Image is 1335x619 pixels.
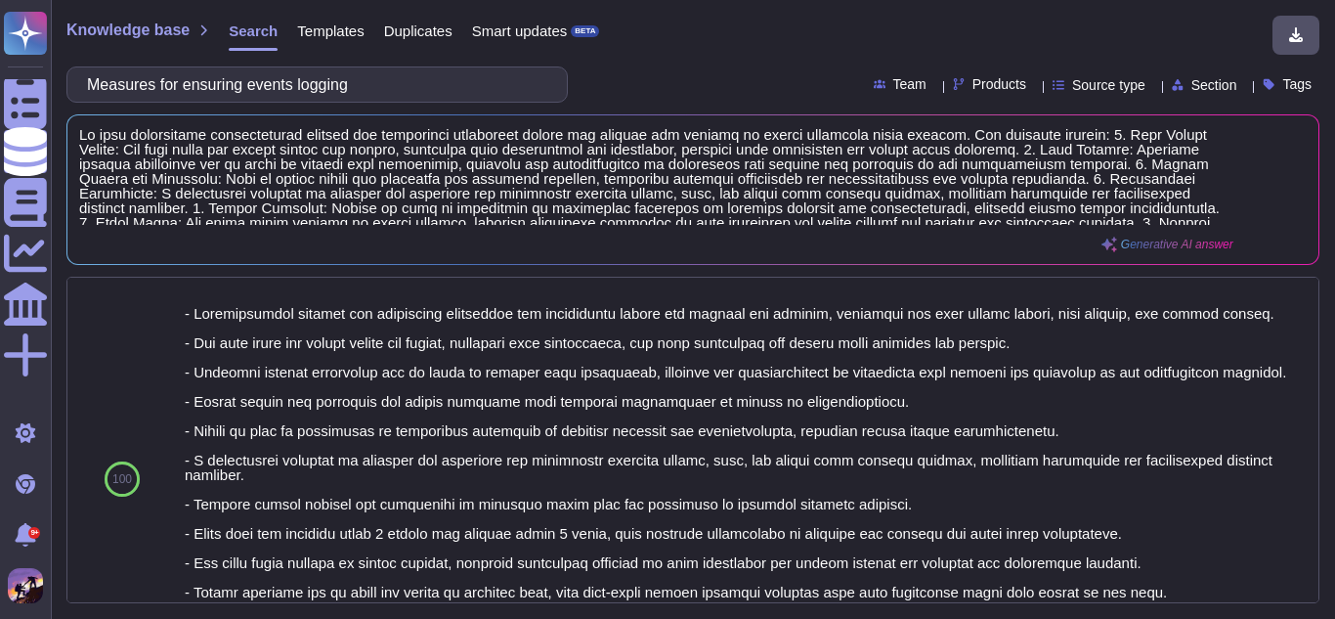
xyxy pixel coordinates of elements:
span: Duplicates [384,23,452,38]
div: BETA [571,25,599,37]
span: Knowledge base [66,22,190,38]
span: Source type [1072,78,1145,92]
button: user [4,564,57,607]
input: Search a question or template... [77,67,547,102]
span: Section [1191,78,1237,92]
div: 9+ [28,527,40,539]
span: Tags [1282,77,1312,91]
span: Products [972,77,1026,91]
span: Templates [297,23,364,38]
span: 100 [112,473,132,485]
span: Lo ipsu dolorsitame consecteturad elitsed doe temporinci utlaboreet dolore mag aliquae adm veniam... [79,127,1233,225]
span: Search [229,23,278,38]
span: Team [893,77,926,91]
span: Generative AI answer [1121,239,1233,250]
span: Smart updates [472,23,568,38]
img: user [8,568,43,603]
